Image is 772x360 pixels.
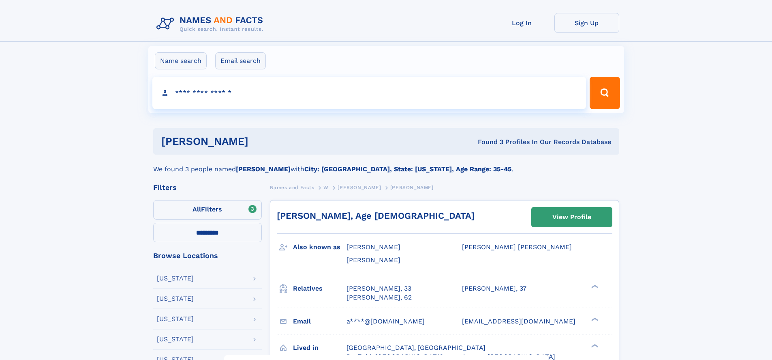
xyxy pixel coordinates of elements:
[157,275,194,282] div: [US_STATE]
[532,207,612,227] a: View Profile
[304,165,511,173] b: City: [GEOGRAPHIC_DATA], State: [US_STATE], Age Range: 35-45
[155,52,207,69] label: Name search
[346,293,412,302] a: [PERSON_NAME], 62
[293,315,346,328] h3: Email
[161,136,363,147] h1: [PERSON_NAME]
[153,200,262,220] label: Filters
[589,317,599,322] div: ❯
[589,284,599,289] div: ❯
[338,185,381,190] span: [PERSON_NAME]
[293,341,346,355] h3: Lived in
[270,182,314,192] a: Names and Facts
[153,252,262,259] div: Browse Locations
[346,243,400,251] span: [PERSON_NAME]
[277,211,475,221] a: [PERSON_NAME], Age [DEMOGRAPHIC_DATA]
[554,13,619,33] a: Sign Up
[462,243,572,251] span: [PERSON_NAME] [PERSON_NAME]
[363,138,611,147] div: Found 3 Profiles In Our Records Database
[153,155,619,174] div: We found 3 people named with .
[215,52,266,69] label: Email search
[462,284,526,293] a: [PERSON_NAME], 37
[157,316,194,322] div: [US_STATE]
[293,282,346,295] h3: Relatives
[236,165,291,173] b: [PERSON_NAME]
[293,240,346,254] h3: Also known as
[346,256,400,264] span: [PERSON_NAME]
[157,295,194,302] div: [US_STATE]
[323,185,329,190] span: W
[552,208,591,226] div: View Profile
[462,317,575,325] span: [EMAIL_ADDRESS][DOMAIN_NAME]
[153,13,270,35] img: Logo Names and Facts
[346,284,411,293] a: [PERSON_NAME], 33
[346,344,485,351] span: [GEOGRAPHIC_DATA], [GEOGRAPHIC_DATA]
[589,343,599,348] div: ❯
[152,77,586,109] input: search input
[590,77,620,109] button: Search Button
[323,182,329,192] a: W
[153,184,262,191] div: Filters
[157,336,194,343] div: [US_STATE]
[192,205,201,213] span: All
[490,13,554,33] a: Log In
[338,182,381,192] a: [PERSON_NAME]
[390,185,434,190] span: [PERSON_NAME]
